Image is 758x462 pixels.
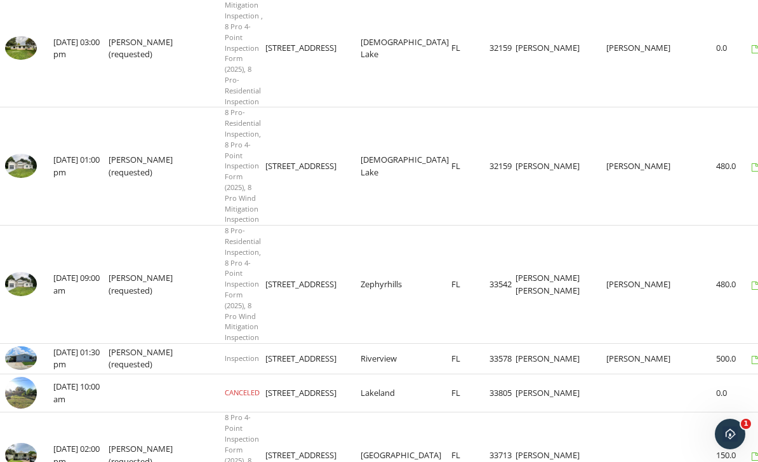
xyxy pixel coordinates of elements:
td: [DATE] 01:30 pm [53,343,109,374]
td: [PERSON_NAME] (requested) [109,343,175,374]
td: [PERSON_NAME] [515,107,606,226]
td: FL [451,226,489,344]
iframe: Intercom live chat [715,419,745,449]
img: 9375609%2Fcover_photos%2F33En2fi5glrLz96QFy2P%2Fsmall.9375609-1756476574472 [5,346,37,370]
td: Lakeland [361,374,451,412]
td: FL [451,107,489,226]
td: [PERSON_NAME] [606,226,673,344]
td: 480.0 [716,107,752,226]
td: [PERSON_NAME] [515,374,606,412]
td: 32159 [489,107,515,226]
td: [PERSON_NAME] [PERSON_NAME] [515,226,606,344]
td: 33578 [489,343,515,374]
img: streetview [5,377,37,409]
td: [STREET_ADDRESS] [265,343,361,374]
td: 0.0 [716,374,752,412]
img: 9377978%2Fcover_photos%2F16pgwipBkVBaJq3Kx2Bp%2Fsmall.9377978-1756657617599 [5,272,37,296]
td: [PERSON_NAME] [606,107,673,226]
td: FL [451,343,489,374]
td: [STREET_ADDRESS] [265,374,361,412]
td: 480.0 [716,226,752,344]
td: 500.0 [716,343,752,374]
td: [DATE] 09:00 am [53,226,109,344]
img: 9394409%2Fcover_photos%2FHBi4EIA13UdWf5rv8vpX%2Fsmall.9394409-1756672496411 [5,36,37,60]
span: 8 Pro- Residential Inspection, 8 Pro 4-Point Inspection Form (2025), 8 Pro Wind Mitigation Inspec... [225,226,261,342]
td: FL [451,374,489,412]
span: Inspection [225,353,259,363]
td: [PERSON_NAME] [606,343,673,374]
td: [DATE] 10:00 am [53,374,109,412]
td: Zephyrhills [361,226,451,344]
span: 1 [741,419,751,429]
td: [DEMOGRAPHIC_DATA] Lake [361,107,451,226]
span: CANCELED [225,388,260,397]
td: [STREET_ADDRESS] [265,107,361,226]
td: [DATE] 01:00 pm [53,107,109,226]
td: 33542 [489,226,515,344]
span: 8 Pro- Residential Inspection, 8 Pro 4-Point Inspection Form (2025), 8 Pro Wind Mitigation Inspec... [225,107,261,224]
td: [PERSON_NAME] (requested) [109,107,175,226]
td: [PERSON_NAME] (requested) [109,226,175,344]
td: [STREET_ADDRESS] [265,226,361,344]
td: 33805 [489,374,515,412]
td: [PERSON_NAME] [515,343,606,374]
img: 9378126%2Fcover_photos%2FBJDqrDpg8B6gXhp21LNg%2Fsmall.9378126-1756642845407 [5,154,37,178]
td: Riverview [361,343,451,374]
